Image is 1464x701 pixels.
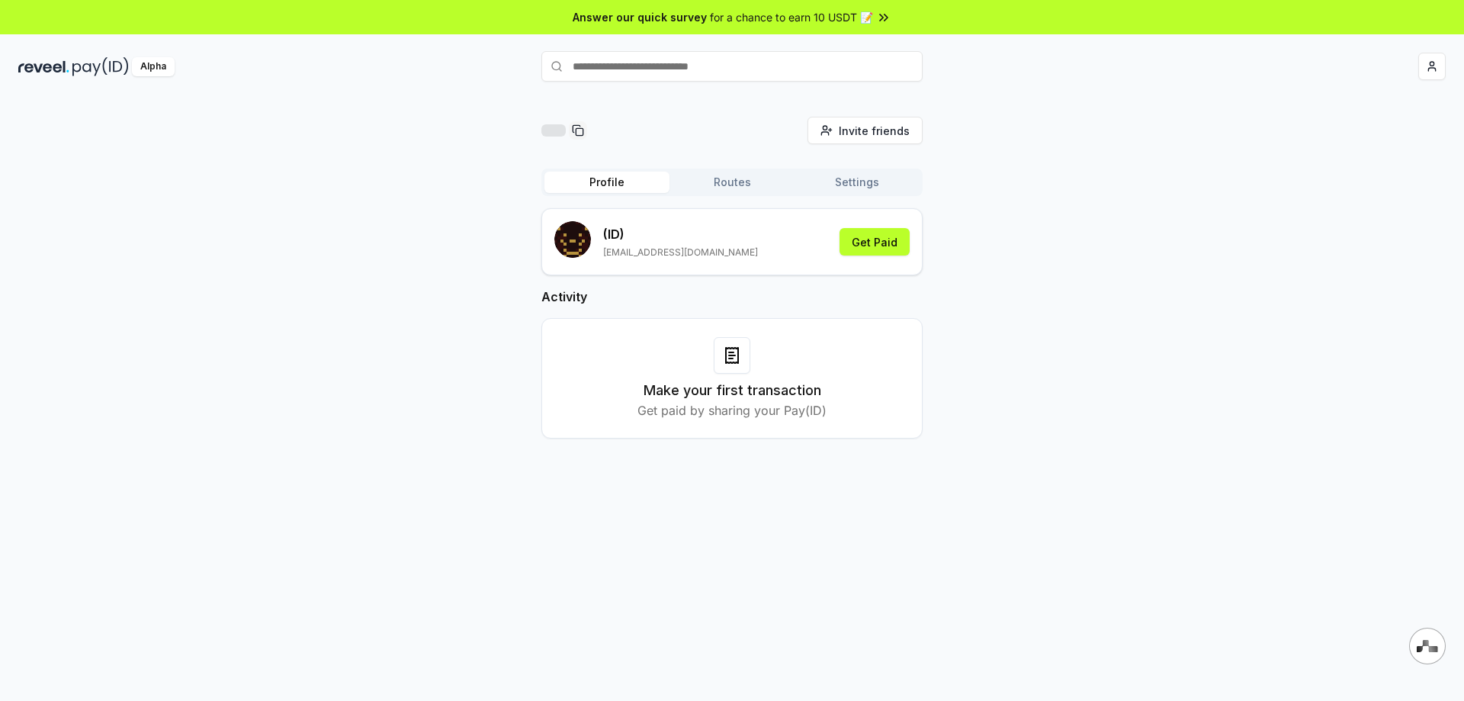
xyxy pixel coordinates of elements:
[72,57,129,76] img: pay_id
[541,288,923,306] h2: Activity
[644,380,821,401] h3: Make your first transaction
[710,9,873,25] span: for a chance to earn 10 USDT 📝
[669,172,795,193] button: Routes
[544,172,669,193] button: Profile
[1417,640,1438,652] img: svg+xml,%3Csvg%20xmlns%3D%22http%3A%2F%2Fwww.w3.org%2F2000%2Fsvg%22%20width%3D%2228%22%20height%3...
[18,57,69,76] img: reveel_dark
[573,9,707,25] span: Answer our quick survey
[603,225,758,243] p: (ID)
[839,123,910,139] span: Invite friends
[603,246,758,259] p: [EMAIL_ADDRESS][DOMAIN_NAME]
[637,401,827,420] p: Get paid by sharing your Pay(ID)
[132,57,175,76] div: Alpha
[795,172,920,193] button: Settings
[807,117,923,144] button: Invite friends
[840,228,910,256] button: Get Paid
